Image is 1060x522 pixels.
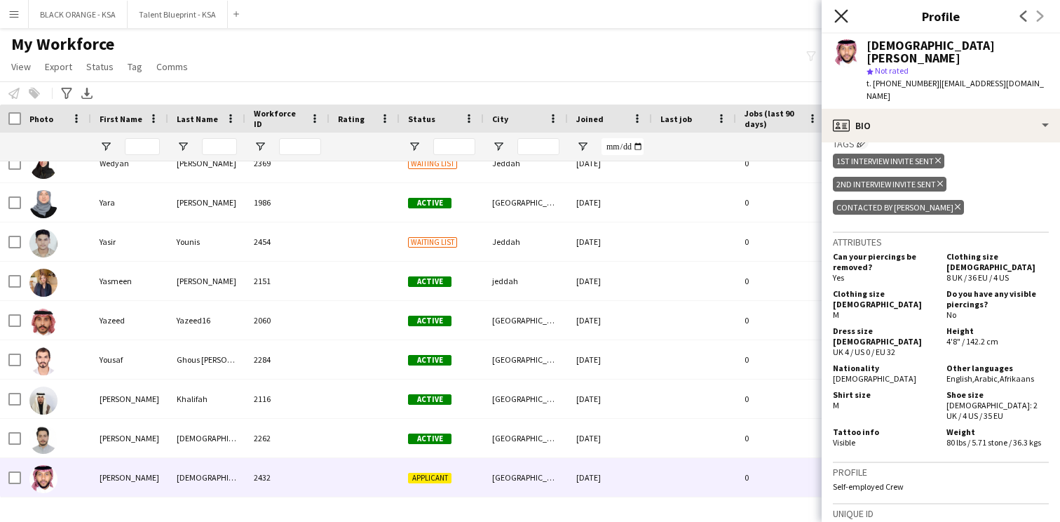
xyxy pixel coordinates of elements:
div: [PERSON_NAME] [91,419,168,457]
span: Tag [128,60,142,73]
div: Yazeed [91,301,168,340]
div: 2nd interview invite sent [833,177,946,192]
p: Self-employed Crew [833,481,1049,492]
h3: Profile [822,7,1060,25]
h5: Nationality [833,363,935,373]
div: 2432 [245,458,329,497]
img: Yasmeen Mohammed [29,269,57,297]
span: Active [408,434,451,444]
div: Yazeed16 [168,301,245,340]
img: محمد يسلم [29,465,57,493]
h5: Do you have any visible piercings? [946,288,1049,309]
div: 0 [736,419,827,457]
div: Jeddah [484,222,568,261]
input: First Name Filter Input [125,138,160,155]
input: City Filter Input [517,138,559,155]
h5: Shirt size [833,389,935,400]
img: Yara Ghassan Darwish [29,190,57,218]
span: Last Name [177,114,218,124]
div: [DATE] [568,419,652,457]
span: City [492,114,508,124]
div: Jeddah [484,144,568,182]
div: Yousaf [91,340,168,379]
div: [DEMOGRAPHIC_DATA] [168,419,245,457]
img: Wedyan Ahmed [29,151,57,179]
button: Open Filter Menu [100,140,112,153]
h5: Clothing size [DEMOGRAPHIC_DATA] [833,288,935,309]
img: Yousef Khalifah [29,387,57,415]
div: [PERSON_NAME] [91,380,168,418]
div: [GEOGRAPHIC_DATA] [484,458,568,497]
div: 2454 [245,222,329,261]
div: [GEOGRAPHIC_DATA] [484,380,568,418]
div: 1986 [245,183,329,222]
a: View [6,58,36,76]
div: 0 [736,144,827,182]
span: Active [408,355,451,366]
div: Yasir [91,222,168,261]
div: [DEMOGRAPHIC_DATA][PERSON_NAME] [867,39,1049,65]
div: jeddah [484,262,568,300]
a: Export [39,58,78,76]
button: Open Filter Menu [408,140,421,153]
div: 2262 [245,419,329,457]
div: Wedyan [91,144,168,182]
div: [GEOGRAPHIC_DATA] [484,419,568,457]
span: Active [408,198,451,208]
div: [DATE] [568,458,652,497]
input: Status Filter Input [433,138,475,155]
input: Last Name Filter Input [202,138,237,155]
img: Zakria Muhammad [29,426,57,454]
div: Bio [822,109,1060,142]
div: [DATE] [568,262,652,300]
div: [PERSON_NAME] [168,144,245,182]
h5: Other languages [946,363,1049,373]
button: Open Filter Menu [492,140,505,153]
span: Photo [29,114,53,124]
button: Talent Blueprint - KSA [128,1,228,28]
span: My Workforce [11,34,114,55]
span: Export [45,60,72,73]
h3: Attributes [833,236,1049,248]
span: Workforce ID [254,108,304,129]
div: Yasmeen [91,262,168,300]
span: Visible [833,437,855,448]
input: Workforce ID Filter Input [279,138,321,155]
h5: Weight [946,427,1049,437]
input: Joined Filter Input [602,138,644,155]
span: Arabic , [974,373,1000,384]
div: Contacted by [PERSON_NAME] [833,200,964,215]
h3: Tags [833,135,1049,150]
div: [DATE] [568,222,652,261]
span: 80 lbs / 5.71 stone / 36.3 kgs [946,437,1041,448]
span: English , [946,373,974,384]
app-action-btn: Advanced filters [58,85,75,102]
div: [DATE] [568,301,652,340]
div: [DATE] [568,340,652,379]
div: [PERSON_NAME] [168,183,245,222]
div: 2151 [245,262,329,300]
span: First Name [100,114,142,124]
h3: Profile [833,466,1049,479]
div: [DATE] [568,183,652,222]
span: View [11,60,31,73]
div: 0 [736,380,827,418]
span: M [833,309,839,320]
div: 1st interview invite sent [833,154,944,168]
button: Open Filter Menu [254,140,266,153]
button: BLACK ORANGE - KSA [29,1,128,28]
span: 4'8" / 142.2 cm [946,336,998,347]
span: Jobs (last 90 days) [745,108,802,129]
div: 2060 [245,301,329,340]
h5: Dress size [DEMOGRAPHIC_DATA] [833,326,935,347]
span: [DEMOGRAPHIC_DATA] [833,373,916,384]
span: UK 4 / US 0 / EU 32 [833,347,895,357]
span: Rating [338,114,365,124]
span: | [EMAIL_ADDRESS][DOMAIN_NAME] [867,78,1044,101]
span: t. [PHONE_NUMBER] [867,78,939,88]
span: No [946,309,956,320]
div: 0 [736,458,827,497]
button: Open Filter Menu [576,140,589,153]
span: Applicant [408,473,451,483]
div: [DEMOGRAPHIC_DATA] [168,458,245,497]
